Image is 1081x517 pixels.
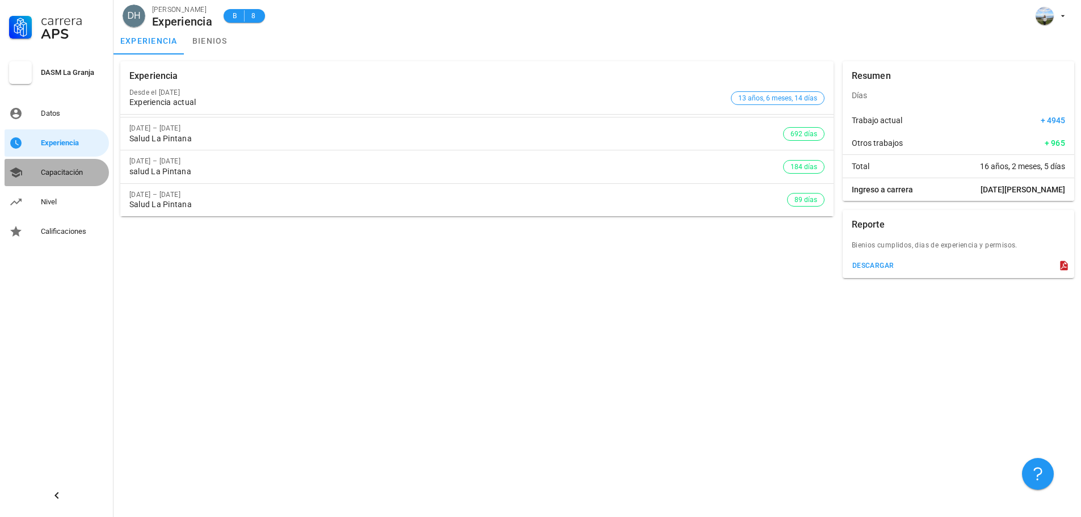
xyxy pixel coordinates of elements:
[738,92,817,104] span: 13 años, 6 meses, 14 días
[1041,115,1065,126] span: + 4945
[41,27,104,41] div: APS
[852,262,894,270] div: descargar
[152,4,212,15] div: [PERSON_NAME]
[790,128,817,140] span: 692 días
[129,191,787,199] div: [DATE] – [DATE]
[1045,137,1065,149] span: + 965
[249,10,258,22] span: 8
[5,129,109,157] a: Experiencia
[123,5,145,27] div: avatar
[129,98,726,107] div: Experiencia actual
[981,184,1065,195] span: [DATE][PERSON_NAME]
[41,197,104,207] div: Nivel
[790,161,817,173] span: 184 días
[230,10,239,22] span: B
[852,161,869,172] span: Total
[852,137,903,149] span: Otros trabajos
[852,184,913,195] span: Ingreso a carrera
[129,134,783,144] div: Salud La Pintana
[41,227,104,236] div: Calificaciones
[129,89,726,96] div: Desde el [DATE]
[113,27,184,54] a: experiencia
[127,5,140,27] span: DH
[129,61,178,91] div: Experiencia
[41,68,104,77] div: DASM La Granja
[847,258,899,274] button: descargar
[5,159,109,186] a: Capacitación
[129,157,783,165] div: [DATE] – [DATE]
[129,124,783,132] div: [DATE] – [DATE]
[852,210,885,239] div: Reporte
[843,239,1074,258] div: Bienios cumplidos, dias de experiencia y permisos.
[41,138,104,148] div: Experiencia
[980,161,1065,172] span: 16 años, 2 meses, 5 días
[184,27,235,54] a: bienios
[152,15,212,28] div: Experiencia
[129,167,783,176] div: salud La Pintana
[794,194,817,206] span: 89 días
[5,188,109,216] a: Nivel
[41,14,104,27] div: Carrera
[852,115,902,126] span: Trabajo actual
[41,109,104,118] div: Datos
[5,218,109,245] a: Calificaciones
[41,168,104,177] div: Capacitación
[5,100,109,127] a: Datos
[129,200,787,209] div: Salud La Pintana
[852,61,891,91] div: Resumen
[843,82,1074,109] div: Días
[1036,7,1054,25] div: avatar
